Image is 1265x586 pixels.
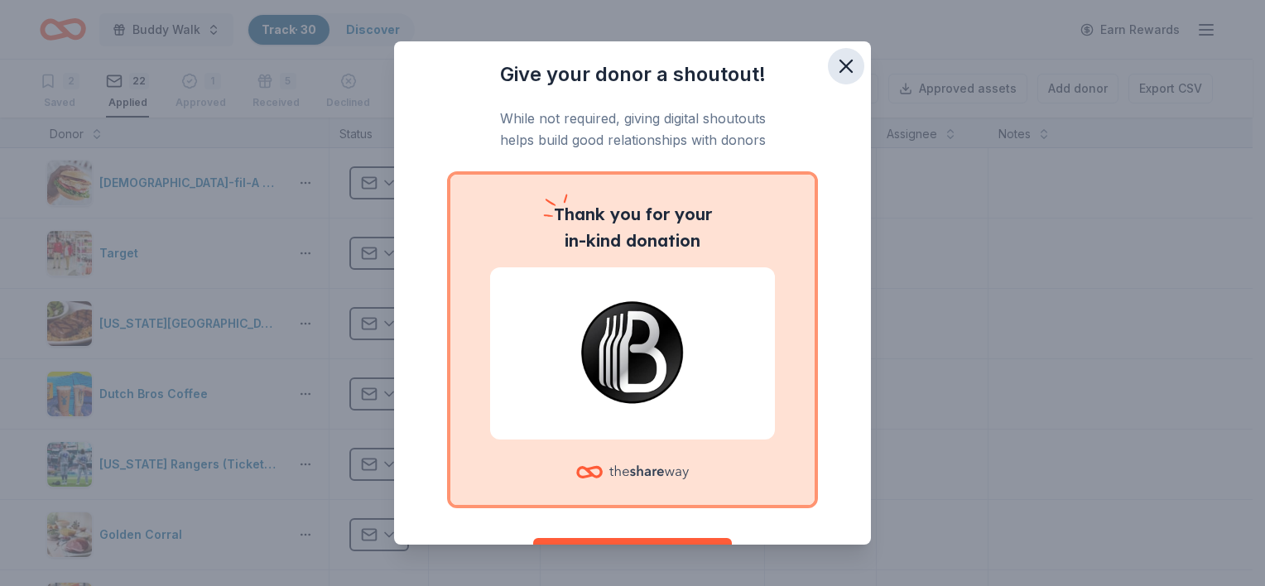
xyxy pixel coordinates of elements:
p: While not required, giving digital shoutouts helps build good relationships with donors [427,108,838,151]
button: Download assets [533,538,732,571]
h3: Give your donor a shoutout! [427,61,838,88]
img: The BroBasket [510,300,755,406]
p: you for your in-kind donation [490,201,775,254]
span: Thank [554,204,605,224]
